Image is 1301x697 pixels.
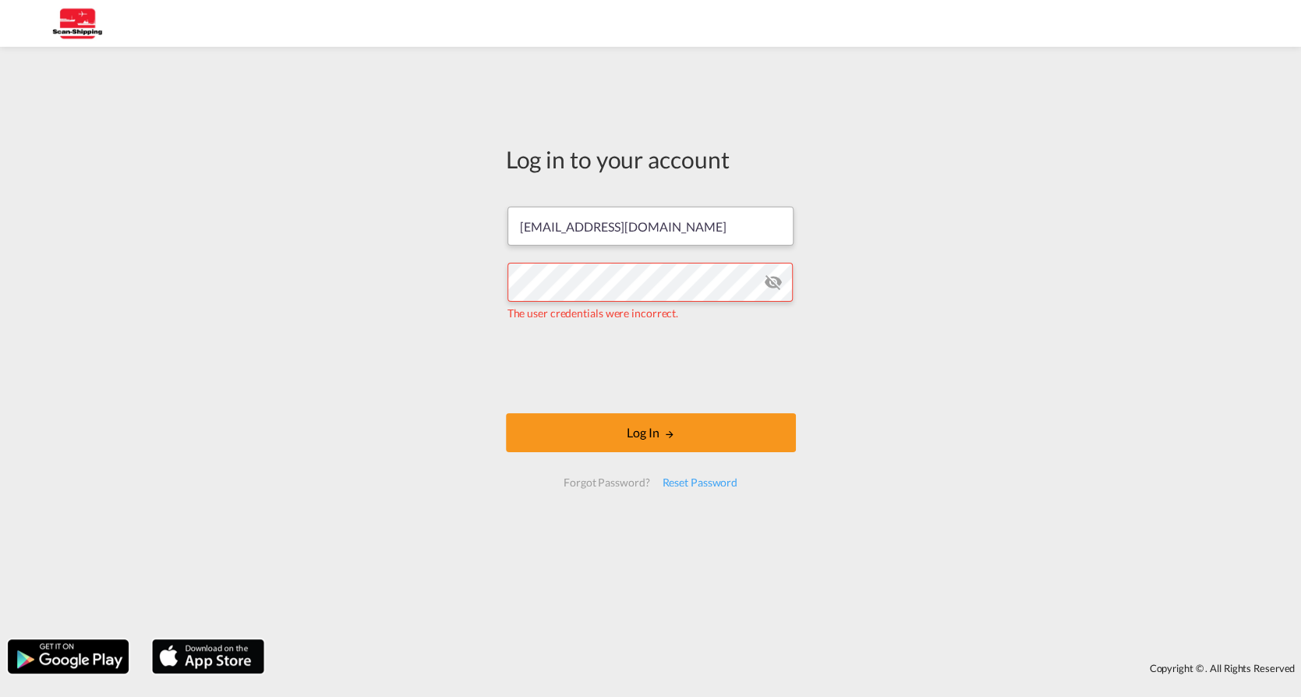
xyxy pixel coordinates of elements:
[506,413,796,452] button: LOGIN
[532,337,769,398] iframe: reCAPTCHA
[763,273,782,292] md-icon: icon-eye-off
[656,469,744,497] div: Reset Password
[507,207,794,246] input: Enter email/phone number
[23,6,129,41] img: 123b615026f311ee80dabbd30bc9e10f.jpg
[506,143,796,175] div: Log in to your account
[150,638,266,675] img: apple.png
[6,638,130,675] img: google.png
[507,306,678,320] span: The user credentials were incorrect.
[272,655,1301,681] div: Copyright © . All Rights Reserved
[557,469,656,497] div: Forgot Password?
